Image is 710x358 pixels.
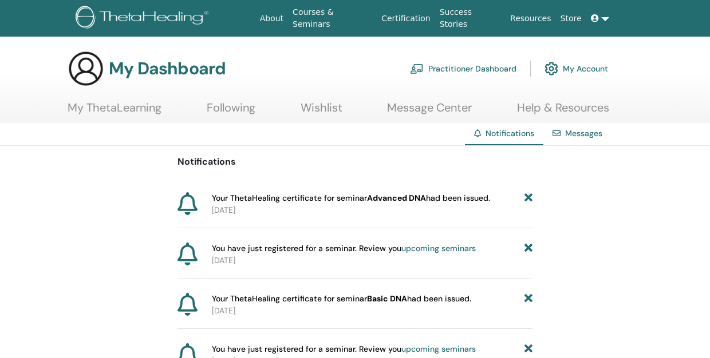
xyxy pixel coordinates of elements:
[556,8,586,29] a: Store
[288,2,377,35] a: Courses & Seminars
[207,101,255,123] a: Following
[255,8,288,29] a: About
[212,293,471,305] span: Your ThetaHealing certificate for seminar had been issued.
[401,243,476,253] a: upcoming seminars
[109,58,226,79] h3: My Dashboard
[68,101,161,123] a: My ThetaLearning
[545,59,558,78] img: cog.svg
[410,63,424,74] img: chalkboard-teacher.svg
[517,101,609,123] a: Help & Resources
[68,50,104,87] img: generic-user-icon.jpg
[377,8,435,29] a: Certification
[301,101,342,123] a: Wishlist
[212,242,476,254] span: You have just registered for a seminar. Review you
[212,254,532,266] p: [DATE]
[435,2,506,35] a: Success Stories
[212,192,490,204] span: Your ThetaHealing certificate for seminar had been issued.
[212,305,532,317] p: [DATE]
[367,293,407,304] b: Basic DNA
[486,128,534,138] span: Notifications
[212,204,532,216] p: [DATE]
[76,6,212,31] img: logo.png
[545,56,608,81] a: My Account
[212,343,476,355] span: You have just registered for a seminar. Review you
[410,56,516,81] a: Practitioner Dashboard
[506,8,556,29] a: Resources
[565,128,602,138] a: Messages
[178,155,532,169] p: Notifications
[367,193,426,203] b: Advanced DNA
[401,344,476,354] a: upcoming seminars
[387,101,472,123] a: Message Center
